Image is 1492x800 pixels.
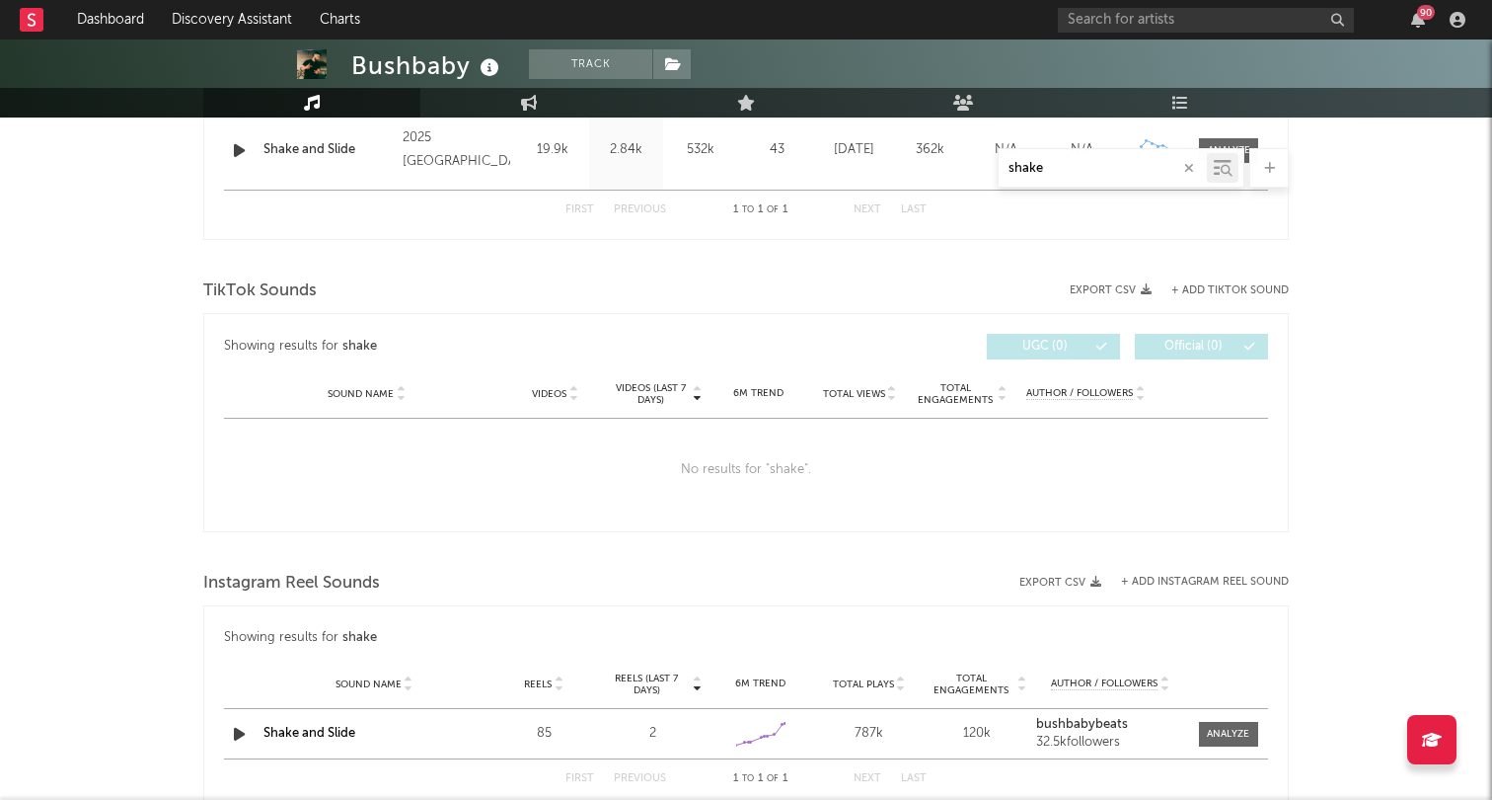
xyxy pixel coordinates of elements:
[1121,577,1289,588] button: + Add Instagram Reel Sound
[1019,577,1101,589] button: Export CSV
[742,774,754,783] span: to
[1026,387,1133,400] span: Author / Followers
[614,773,666,784] button: Previous
[494,724,593,744] div: 85
[668,140,732,160] div: 532k
[403,126,510,174] div: 2025 [GEOGRAPHIC_DATA]
[929,724,1027,744] div: 120k
[854,204,881,215] button: Next
[711,677,810,691] div: 6M Trend
[263,140,393,160] a: Shake and Slide
[603,673,690,696] span: Reels (last 7 days)
[897,140,963,160] div: 362k
[742,140,811,160] div: 43
[901,204,927,215] button: Last
[823,388,885,400] span: Total Views
[336,679,402,690] span: Sound Name
[603,724,702,744] div: 2
[1135,334,1268,360] button: Official(0)
[203,572,380,596] span: Instagram Reel Sounds
[742,205,754,214] span: to
[1148,341,1238,353] span: Official ( 0 )
[532,388,566,400] span: Videos
[203,280,317,303] span: TikTok Sounds
[224,626,1268,650] div: Showing results for
[524,679,552,690] span: Reels
[1051,678,1157,690] span: Author / Followers
[594,140,658,160] div: 2.84k
[987,334,1120,360] button: UGC(0)
[529,49,652,79] button: Track
[351,49,504,82] div: Bushbaby
[342,335,377,359] div: shake
[614,204,666,215] button: Previous
[224,334,746,360] div: Showing results for
[1411,12,1425,28] button: 90
[833,679,894,690] span: Total Plays
[1049,140,1115,160] div: N/A
[1058,8,1354,33] input: Search for artists
[263,727,355,740] a: Shake and Slide
[565,773,594,784] button: First
[1000,341,1090,353] span: UGC ( 0 )
[712,386,804,401] div: 6M Trend
[916,382,996,406] span: Total Engagements
[1036,718,1184,732] a: bushbabybeats
[901,773,927,784] button: Last
[973,140,1039,160] div: N/A
[1101,577,1289,588] div: + Add Instagram Reel Sound
[767,774,779,783] span: of
[999,161,1207,177] input: Search by song name or URL
[1070,284,1152,296] button: Export CSV
[767,205,779,214] span: of
[706,199,814,222] div: 1 1 1
[1417,5,1435,20] div: 90
[821,140,887,160] div: [DATE]
[1036,736,1184,750] div: 32.5k followers
[565,204,594,215] button: First
[520,140,584,160] div: 19.9k
[706,767,814,791] div: 1 1 1
[224,419,1268,521] div: No results for " shake ".
[1152,285,1289,296] button: + Add TikTok Sound
[328,388,394,400] span: Sound Name
[854,773,881,784] button: Next
[342,626,377,650] div: shake
[1171,285,1289,296] button: + Add TikTok Sound
[820,724,919,744] div: 787k
[1036,718,1128,731] strong: bushbabybeats
[929,673,1015,696] span: Total Engagements
[611,382,691,406] span: Videos (last 7 days)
